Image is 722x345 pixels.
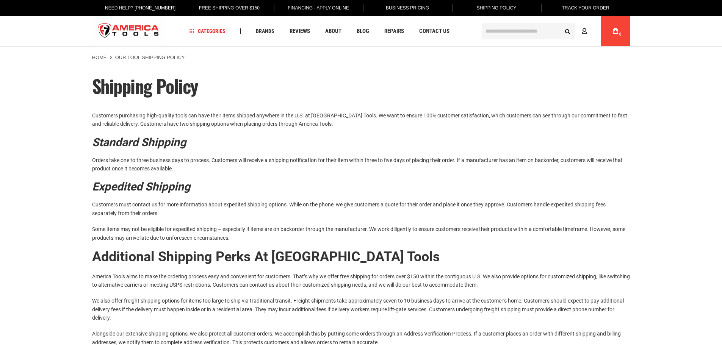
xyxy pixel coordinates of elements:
span: Contact Us [419,28,449,34]
p: Some items may not be eligible for expedited shipping – especially if items are on backorder thro... [92,225,630,242]
a: 0 [608,16,623,46]
strong: Shipping Policy [92,72,198,99]
p: Customers must contact us for more information about expedited shipping options. While on the pho... [92,200,630,217]
em: Standard Shipping [92,136,186,149]
span: Repairs [384,28,404,34]
button: Search [561,24,575,38]
a: Brands [252,26,278,36]
p: Orders take one to three business days to process. Customers will receive a shipping notification... [92,156,630,173]
a: About [322,26,345,36]
a: Home [92,54,107,61]
p: We also offer freight shipping options for items too large to ship via traditional transit. Freig... [92,297,630,322]
a: Blog [353,26,373,36]
strong: Our Tool Shipping Policy [115,55,185,60]
a: Repairs [381,26,407,36]
a: Categories [186,26,229,36]
strong: Additional Shipping Perks at [GEOGRAPHIC_DATA] Tools [92,249,440,265]
a: Reviews [286,26,313,36]
span: Brands [256,28,274,34]
p: Customers purchasing high-quality tools can have their items shipped anywhere in the U.S. at [GEO... [92,111,630,128]
a: Contact Us [416,26,453,36]
span: Reviews [290,28,310,34]
span: Blog [357,28,369,34]
span: Categories [189,28,226,34]
span: 0 [619,32,622,36]
a: store logo [92,17,166,45]
img: America Tools [92,17,166,45]
span: About [325,28,341,34]
span: Shipping Policy [477,5,517,11]
em: Expedited Shipping [92,180,190,193]
p: America Tools aims to make the ordering process easy and convenient for customers. That’s why we ... [92,272,630,289]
